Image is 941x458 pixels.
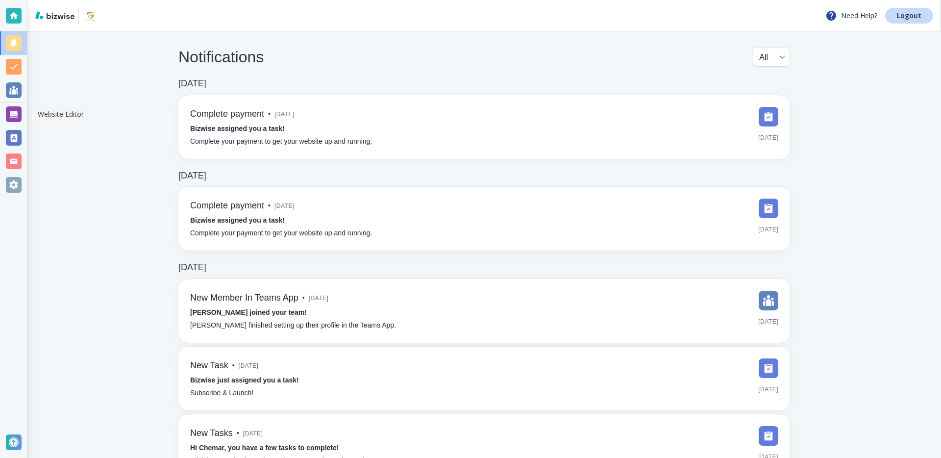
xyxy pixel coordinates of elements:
[758,222,778,237] span: [DATE]
[190,444,339,452] strong: Hi Chemar, you have a few tasks to complete!
[178,279,790,343] a: New Member In Teams App•[DATE][PERSON_NAME] joined your team![PERSON_NAME] finished setting up th...
[190,320,396,331] p: [PERSON_NAME] finished setting up their profile in the Teams App.
[190,360,228,371] h6: New Task
[274,107,295,122] span: [DATE]
[35,11,74,19] img: bizwise
[759,48,784,66] div: All
[190,136,372,147] p: Complete your payment to get your website up and running.
[190,388,253,399] p: Subscribe & Launch!
[825,10,877,22] p: Need Help?
[232,360,235,371] p: •
[178,48,264,66] h4: Notifications
[190,308,307,316] strong: [PERSON_NAME] joined your team!
[190,216,285,224] strong: Bizwise assigned you a task!
[178,187,790,251] a: Complete payment•[DATE]Bizwise assigned you a task!Complete your payment to get your website up a...
[83,8,99,24] img: Chemar's Consultancy
[239,358,259,373] span: [DATE]
[759,291,778,310] img: DashboardSidebarTeams.svg
[759,107,778,127] img: DashboardSidebarTasks.svg
[178,262,206,273] h6: [DATE]
[897,12,921,19] p: Logout
[38,109,84,119] p: Website Editor
[190,428,233,439] h6: New Tasks
[758,130,778,145] span: [DATE]
[759,199,778,218] img: DashboardSidebarTasks.svg
[268,109,271,120] p: •
[302,293,305,304] p: •
[178,78,206,89] h6: [DATE]
[178,95,790,159] a: Complete payment•[DATE]Bizwise assigned you a task!Complete your payment to get your website up a...
[190,293,298,304] h6: New Member In Teams App
[178,347,790,410] a: New Task•[DATE]Bizwise just assigned you a task!Subscribe & Launch![DATE]
[758,314,778,329] span: [DATE]
[190,376,299,384] strong: Bizwise just assigned you a task!
[178,171,206,181] h6: [DATE]
[758,382,778,397] span: [DATE]
[885,8,933,24] a: Logout
[190,125,285,132] strong: Bizwise assigned you a task!
[237,428,239,439] p: •
[309,291,329,305] span: [DATE]
[759,358,778,378] img: DashboardSidebarTasks.svg
[190,109,264,120] h6: Complete payment
[243,426,263,441] span: [DATE]
[274,199,295,213] span: [DATE]
[759,426,778,446] img: DashboardSidebarTasks.svg
[190,201,264,211] h6: Complete payment
[190,228,372,239] p: Complete your payment to get your website up and running.
[268,201,271,211] p: •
